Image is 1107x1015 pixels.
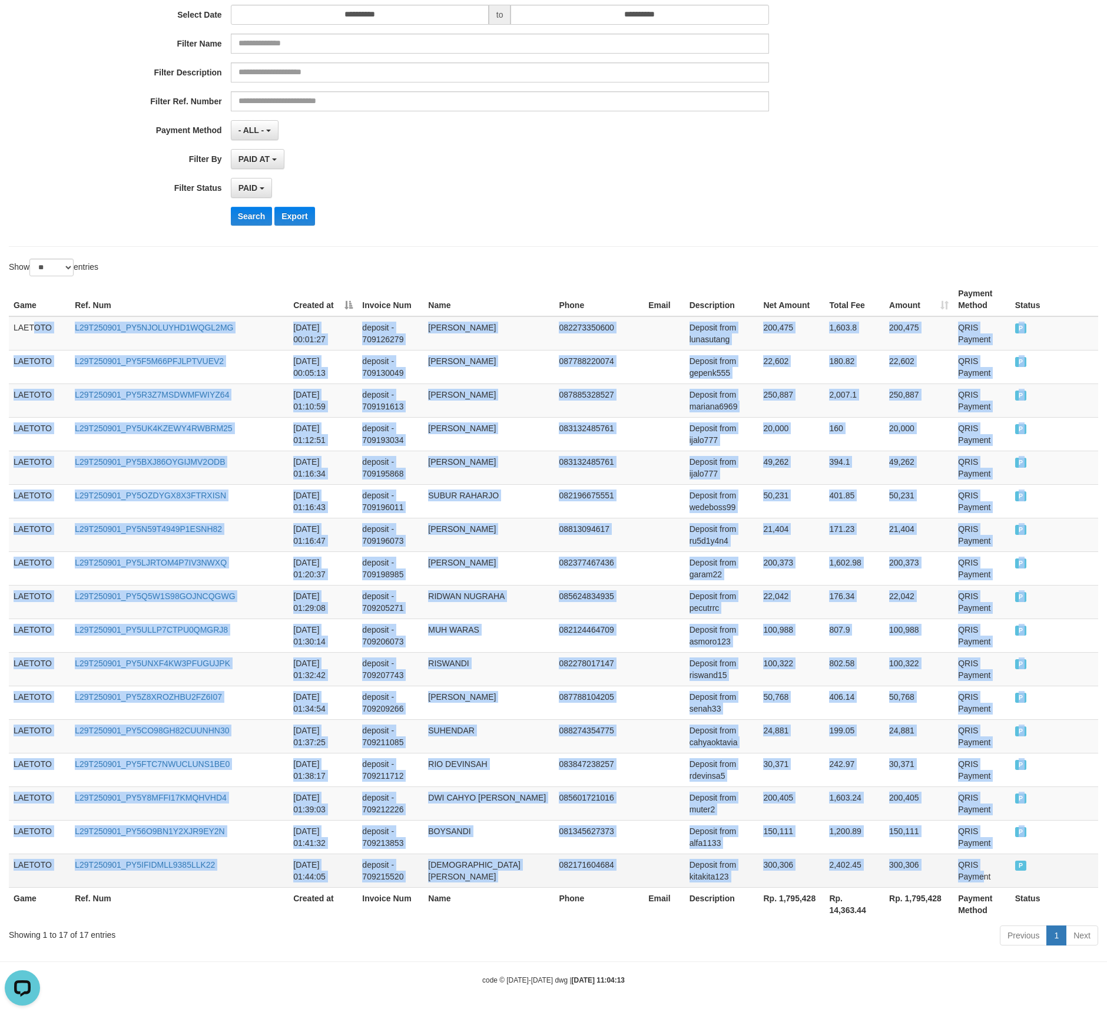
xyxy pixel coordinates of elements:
td: 30,371 [758,753,824,786]
td: deposit - 709130049 [357,350,423,383]
td: QRIS Payment [953,451,1010,484]
td: 406.14 [824,686,884,719]
span: PAID [1015,491,1027,501]
td: LAETOTO [9,786,70,820]
div: Showing 1 to 17 of 17 entries [9,924,452,941]
td: 50,768 [884,686,953,719]
td: [DATE] 00:05:13 [289,350,357,383]
td: 21,404 [758,518,824,551]
td: deposit - 709193034 [357,417,423,451]
td: QRIS Payment [953,753,1010,786]
td: 082278017147 [554,652,644,686]
td: 083132485761 [554,451,644,484]
td: 802.58 [824,652,884,686]
td: 160 [824,417,884,451]
td: Deposit from ru5d1y4n4 [685,518,759,551]
td: 200,475 [758,316,824,351]
td: 087885328527 [554,383,644,417]
td: [DATE] 01:34:54 [289,686,357,719]
td: 2,402.45 [824,854,884,887]
td: Deposit from muter2 [685,786,759,820]
td: 1,200.89 [824,820,884,854]
td: 22,042 [758,585,824,619]
td: deposit - 709209266 [357,686,423,719]
td: deposit - 709207743 [357,652,423,686]
td: [DATE] 01:10:59 [289,383,357,417]
td: 171.23 [824,518,884,551]
td: Deposit from senah33 [685,686,759,719]
td: 49,262 [758,451,824,484]
td: [DATE] 01:37:25 [289,719,357,753]
td: deposit - 709191613 [357,383,423,417]
td: [PERSON_NAME] [423,686,554,719]
td: [DATE] 01:41:32 [289,820,357,854]
td: LAETOTO [9,686,70,719]
span: to [489,5,511,25]
span: PAID [1015,525,1027,535]
td: [DATE] 01:16:43 [289,484,357,518]
td: [PERSON_NAME] [423,350,554,383]
td: 08813094617 [554,518,644,551]
td: QRIS Payment [953,719,1010,753]
a: L29T250901_PY5CO98GH82CUUNHN30 [75,726,229,735]
td: 50,231 [758,484,824,518]
th: Ref. Num [70,283,289,316]
td: 085624834935 [554,585,644,619]
td: 082171604684 [554,854,644,887]
td: Deposit from ijalo777 [685,451,759,484]
td: 088274354775 [554,719,644,753]
span: PAID [238,183,257,193]
td: 150,111 [758,820,824,854]
td: Deposit from alfa1133 [685,820,759,854]
td: QRIS Payment [953,854,1010,887]
td: 807.9 [824,619,884,652]
td: QRIS Payment [953,619,1010,652]
button: PAID [231,178,272,198]
td: 1,603.24 [824,786,884,820]
span: PAID [1015,592,1027,602]
td: deposit - 709126279 [357,316,423,351]
td: QRIS Payment [953,551,1010,585]
span: PAID [1015,827,1027,837]
td: LAETOTO [9,383,70,417]
td: QRIS Payment [953,686,1010,719]
td: 20,000 [758,417,824,451]
span: PAID [1015,558,1027,568]
strong: [DATE] 11:04:13 [572,976,625,984]
td: 300,306 [884,854,953,887]
td: 242.97 [824,753,884,786]
a: Previous [1000,925,1047,945]
td: [DATE] 01:32:42 [289,652,357,686]
td: [DEMOGRAPHIC_DATA][PERSON_NAME] [423,854,554,887]
a: L29T250901_PY5N59T4949P1ESNH82 [75,524,222,534]
th: Invoice Num [357,283,423,316]
td: 300,306 [758,854,824,887]
td: LAETOTO [9,451,70,484]
td: Deposit from mariana6969 [685,383,759,417]
td: 100,988 [884,619,953,652]
td: 081345627373 [554,820,644,854]
td: deposit - 709211085 [357,719,423,753]
a: L29T250901_PY5UK4KZEWY4RWBRM25 [75,424,232,433]
td: 200,475 [884,316,953,351]
span: PAID [1015,726,1027,736]
td: 100,322 [884,652,953,686]
td: Deposit from lunasutang [685,316,759,351]
td: QRIS Payment [953,350,1010,383]
td: RISWANDI [423,652,554,686]
th: Status [1010,283,1098,316]
td: Deposit from rdevinsa5 [685,753,759,786]
th: Created at [289,887,357,921]
td: [DATE] 01:16:47 [289,518,357,551]
td: deposit - 709215520 [357,854,423,887]
th: Rp. 14,363.44 [824,887,884,921]
td: LAETOTO [9,316,70,351]
td: 083132485761 [554,417,644,451]
td: 176.34 [824,585,884,619]
button: Open LiveChat chat widget [5,5,40,40]
td: LAETOTO [9,585,70,619]
td: MUH WARAS [423,619,554,652]
td: 49,262 [884,451,953,484]
span: PAID [1015,626,1027,636]
th: Email [644,283,684,316]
